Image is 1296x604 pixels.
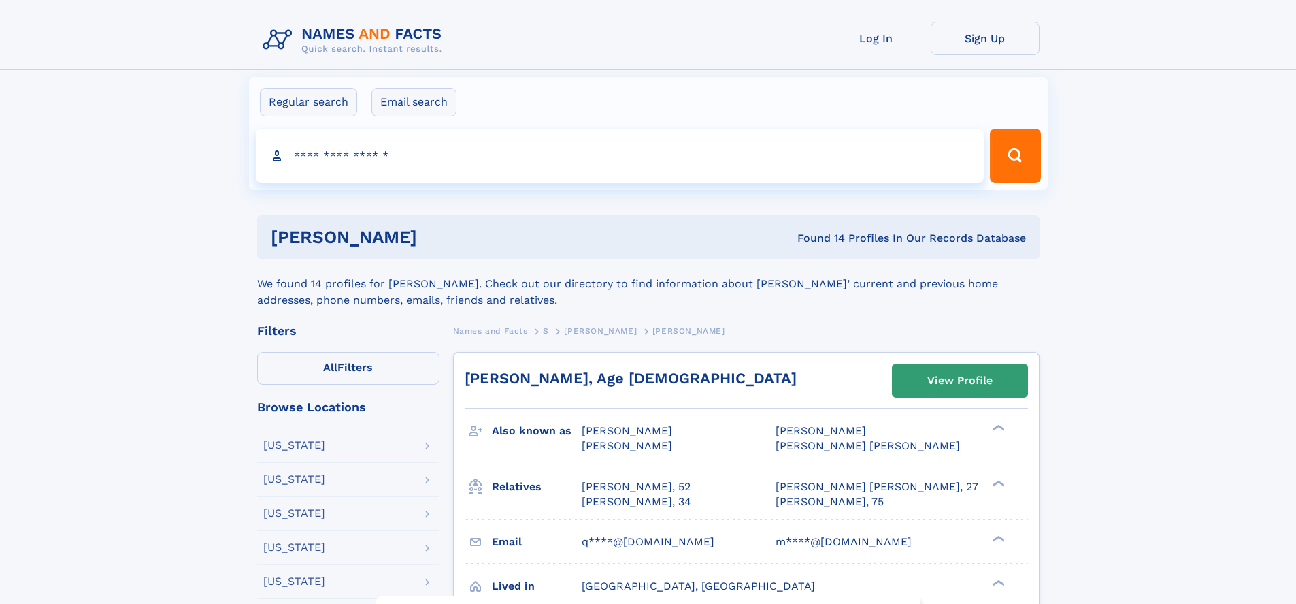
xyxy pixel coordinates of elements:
div: [US_STATE] [263,508,325,519]
div: We found 14 profiles for [PERSON_NAME]. Check out our directory to find information about [PERSON... [257,259,1040,308]
a: Names and Facts [453,322,528,339]
img: Logo Names and Facts [257,22,453,59]
input: search input [256,129,984,183]
span: [PERSON_NAME] [564,326,637,336]
h3: Lived in [492,575,582,598]
span: [PERSON_NAME] [582,439,672,452]
a: View Profile [893,364,1027,397]
a: [PERSON_NAME], 34 [582,494,691,509]
span: [GEOGRAPHIC_DATA], [GEOGRAPHIC_DATA] [582,579,815,592]
label: Filters [257,352,439,385]
h1: [PERSON_NAME] [271,229,608,246]
h3: Email [492,530,582,554]
div: ❯ [989,578,1006,587]
a: [PERSON_NAME], Age [DEMOGRAPHIC_DATA] [465,370,797,387]
div: ❯ [989,479,1006,488]
div: [US_STATE] [263,576,325,587]
div: Found 14 Profiles In Our Records Database [607,231,1026,246]
span: All [323,361,337,374]
div: ❯ [989,534,1006,543]
h3: Also known as [492,419,582,443]
span: [PERSON_NAME] [582,424,672,437]
div: View Profile [927,365,993,396]
div: [US_STATE] [263,542,325,553]
span: [PERSON_NAME] [652,326,725,336]
label: Regular search [260,88,357,116]
a: [PERSON_NAME], 52 [582,479,691,494]
a: [PERSON_NAME] [PERSON_NAME], 27 [776,479,978,494]
a: S [543,322,549,339]
button: Search Button [990,129,1040,183]
label: Email search [371,88,456,116]
span: [PERSON_NAME] [PERSON_NAME] [776,439,960,452]
a: Sign Up [931,22,1040,55]
a: [PERSON_NAME] [564,322,637,339]
div: ❯ [989,424,1006,432]
span: [PERSON_NAME] [776,424,866,437]
a: [PERSON_NAME], 75 [776,494,884,509]
span: S [543,326,549,336]
div: [US_STATE] [263,474,325,485]
div: Browse Locations [257,401,439,413]
a: Log In [822,22,931,55]
div: Filters [257,325,439,337]
div: [US_STATE] [263,440,325,451]
h3: Relatives [492,475,582,498]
